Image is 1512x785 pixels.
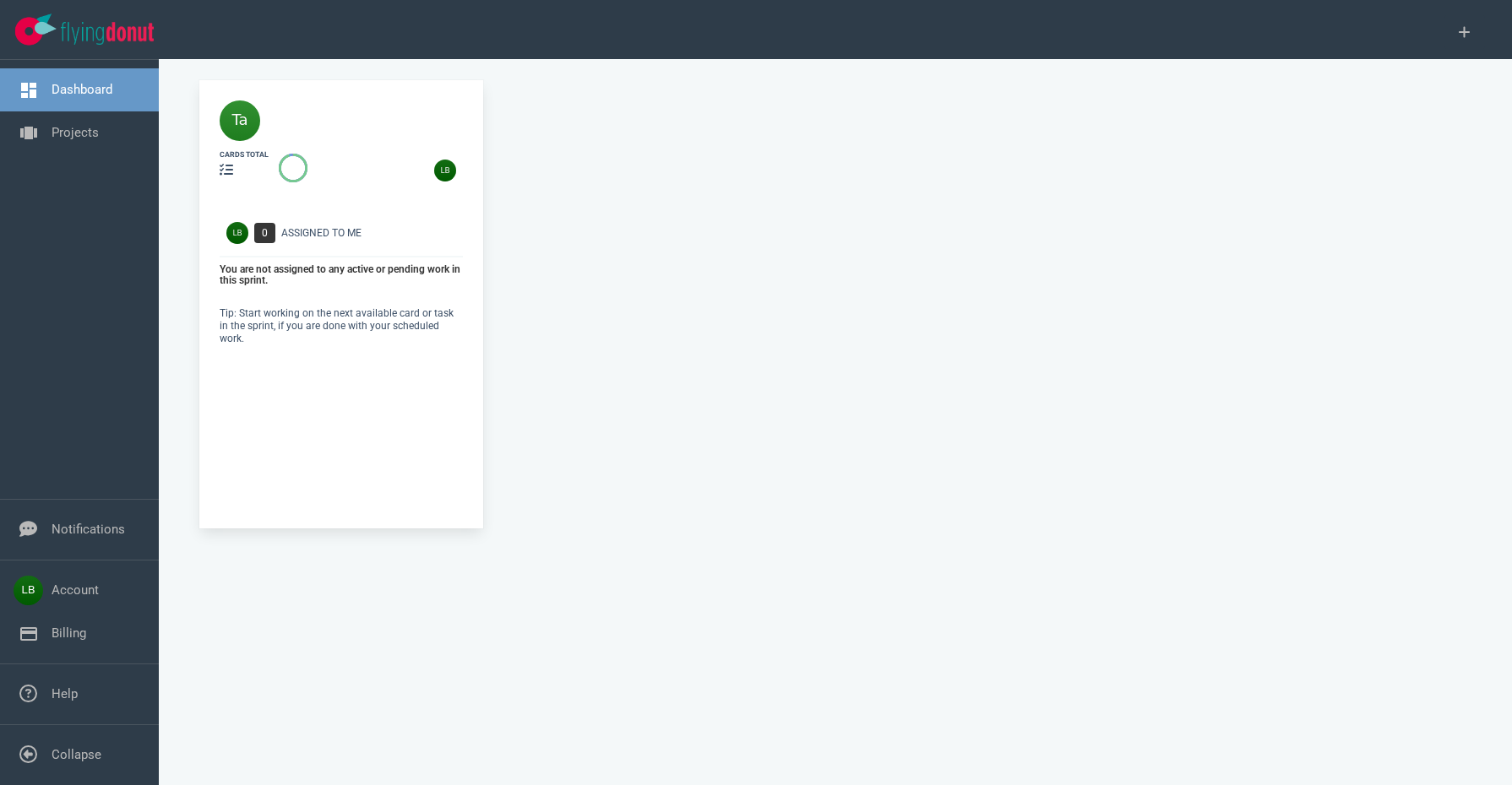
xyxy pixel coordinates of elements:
[281,225,473,241] div: Assigned To Me
[61,22,154,45] img: Flying Donut text logo
[52,522,125,537] a: Notifications
[220,307,463,345] p: Tip: Start working on the next available card or task in the sprint, if you are done with your sc...
[52,747,101,762] a: Collapse
[226,222,248,244] img: Avatar
[220,100,260,141] img: 40
[254,223,275,243] span: 0
[220,149,269,160] div: cards total
[52,625,86,641] a: Billing
[52,686,78,701] a: Help
[52,125,99,140] a: Projects
[434,160,456,181] img: 26
[52,82,112,97] a: Dashboard
[220,264,463,287] p: You are not assigned to any active or pending work in this sprint.
[52,582,99,598] a: Account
